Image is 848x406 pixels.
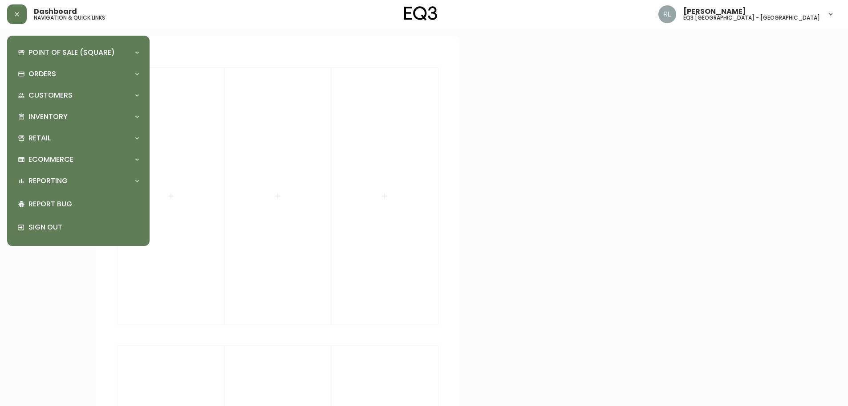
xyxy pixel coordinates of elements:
[34,8,77,15] span: Dashboard
[14,128,142,148] div: Retail
[28,133,51,143] p: Retail
[14,43,142,62] div: Point of Sale (Square)
[28,155,73,164] p: Ecommerce
[34,15,105,21] h5: navigation & quick links
[683,8,746,15] span: [PERSON_NAME]
[28,90,73,100] p: Customers
[28,48,115,57] p: Point of Sale (Square)
[28,199,139,209] p: Report Bug
[14,86,142,105] div: Customers
[658,5,676,23] img: 91cc3602ba8cb70ae1ccf1ad2913f397
[404,6,437,21] img: logo
[14,150,142,169] div: Ecommerce
[28,176,68,186] p: Reporting
[14,107,142,127] div: Inventory
[28,69,56,79] p: Orders
[14,216,142,239] div: Sign Out
[14,193,142,216] div: Report Bug
[14,171,142,191] div: Reporting
[28,222,139,232] p: Sign Out
[14,64,142,84] div: Orders
[28,112,68,122] p: Inventory
[683,15,820,21] h5: eq3 [GEOGRAPHIC_DATA] - [GEOGRAPHIC_DATA]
